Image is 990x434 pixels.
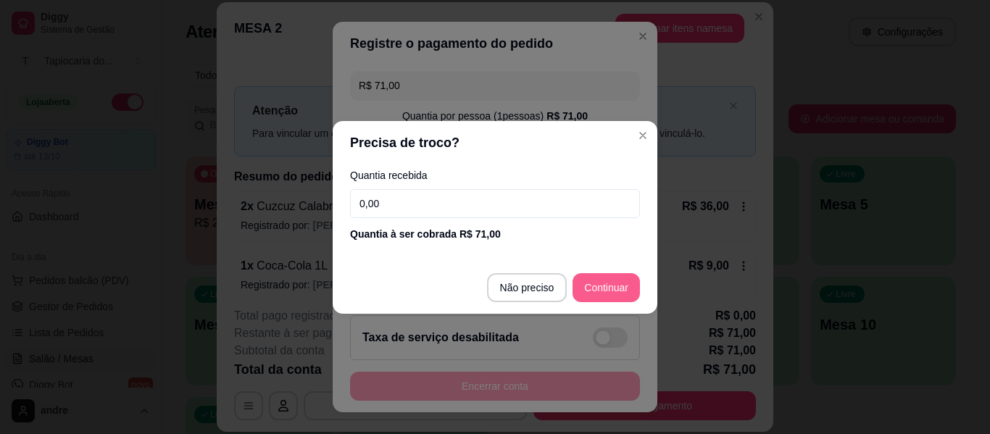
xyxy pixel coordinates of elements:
[350,227,640,241] div: Quantia à ser cobrada R$ 71,00
[350,170,640,180] label: Quantia recebida
[631,124,654,147] button: Close
[487,273,567,302] button: Não preciso
[573,273,640,302] button: Continuar
[333,121,657,164] header: Precisa de troco?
